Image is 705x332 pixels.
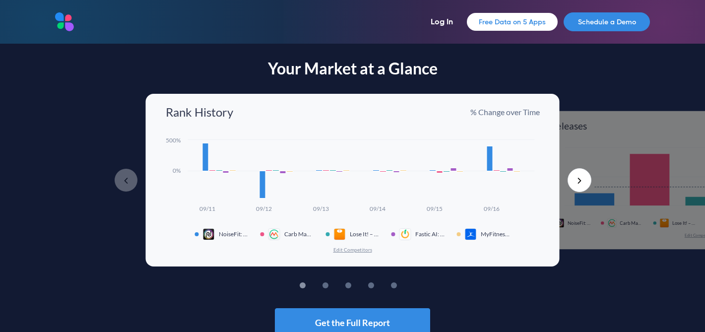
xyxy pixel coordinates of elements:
button: Previous [114,168,138,192]
span: Fastic AI: Food Scan & Fasting [415,231,445,238]
div: app [268,228,284,240]
button: 1 [315,282,320,288]
button: 5 [406,282,412,288]
span: NoiseFit: Health & Fitness [568,220,591,226]
div: app [203,228,219,240]
img: app icon [555,219,564,228]
img: app icon [334,228,346,240]
a: Log In [423,14,461,30]
button: Edit Competitors [333,246,373,253]
text: 09/13 [313,205,329,212]
button: 2 [337,282,343,288]
img: app icon [607,219,617,228]
span: Lose It! – Calorie Counter [350,231,380,238]
img: app icon [659,219,669,228]
span: Get the Full Report [315,318,390,327]
img: app icon [399,228,411,240]
text: 09/12 [256,205,272,212]
button: Next [568,168,591,192]
div: app [399,228,415,240]
img: app icon [465,228,477,240]
div: app [659,219,672,228]
h3: Rank History [166,106,233,119]
div: app [465,228,481,240]
text: 09/11 [199,205,215,212]
span: Lose It! – Calorie Counter [672,220,696,226]
div: app [334,228,350,240]
span: Carb Manager—Keto Diet Tracker [620,220,643,226]
h3: Releases [550,121,587,131]
div: app [555,219,568,228]
span: NoiseFit: Health & Fitness [219,231,249,238]
text: 09/15 [427,205,443,212]
text: 09/16 [484,205,500,212]
text: 500% [166,136,181,144]
text: 09/14 [370,205,385,212]
span: MyFitnessPal: Calorie Counter [481,231,511,238]
button: 3 [360,282,366,288]
span: Carb Manager—Keto Diet Tracker [284,231,314,238]
a: Schedule a Demo [564,12,650,31]
img: app icon [268,228,280,240]
button: 4 [383,282,389,288]
a: Free Data on 5 Apps [467,13,558,31]
img: app icon [203,228,215,240]
div: app [607,219,620,228]
span: Log In [431,17,453,26]
p: % Change over Time [470,107,540,118]
text: 0% [173,167,181,174]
